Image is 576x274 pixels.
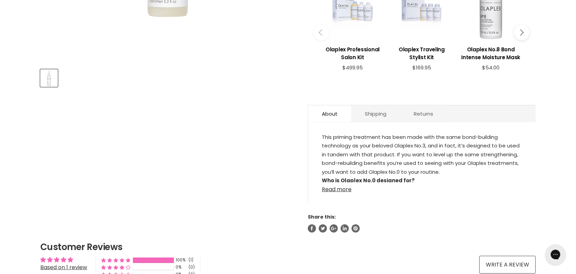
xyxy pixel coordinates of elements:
span: $169.95 [412,64,431,71]
iframe: Gorgias live chat messenger [542,242,569,267]
h3: Olaplex Traveling Stylist Kit [390,45,453,61]
div: 100% (1) reviews with 5 star rating [101,257,131,263]
strong: Who is Olaplex No.0 designed for? [322,177,415,184]
a: Based on 1 review [40,263,87,271]
a: Returns [400,105,447,122]
a: View product:Olaplex Professional Salon Kit [321,40,384,65]
h3: Olaplex No.8 Bond Intense Moisture Mask [460,45,522,61]
span: $54.00 [482,64,499,71]
a: Read more [322,182,522,193]
h3: Olaplex Professional Salon Kit [321,45,384,61]
div: (1) [189,257,193,263]
img: Olaplex No.0 Intense Bond Building Treatment [41,70,57,86]
div: Average rating is 5.00 stars [40,256,87,264]
div: 100% [176,257,187,263]
span: $499.95 [342,64,363,71]
button: Olaplex No.0 Intense Bond Building Treatment [40,69,58,87]
span: Share this: [308,213,336,220]
a: Write a review [479,256,536,274]
a: About [308,105,351,122]
span: This priming treatment has been made with the same bond-building technology as your beloved Olapl... [322,133,520,175]
aside: Share this: [308,214,536,232]
div: Product thumbnails [39,67,297,87]
a: View product:Olaplex No.8 Bond Intense Moisture Mask [460,40,522,65]
h2: Customer Reviews [40,241,536,253]
a: Shipping [351,105,400,122]
a: View product:Olaplex Traveling Stylist Kit [390,40,453,65]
